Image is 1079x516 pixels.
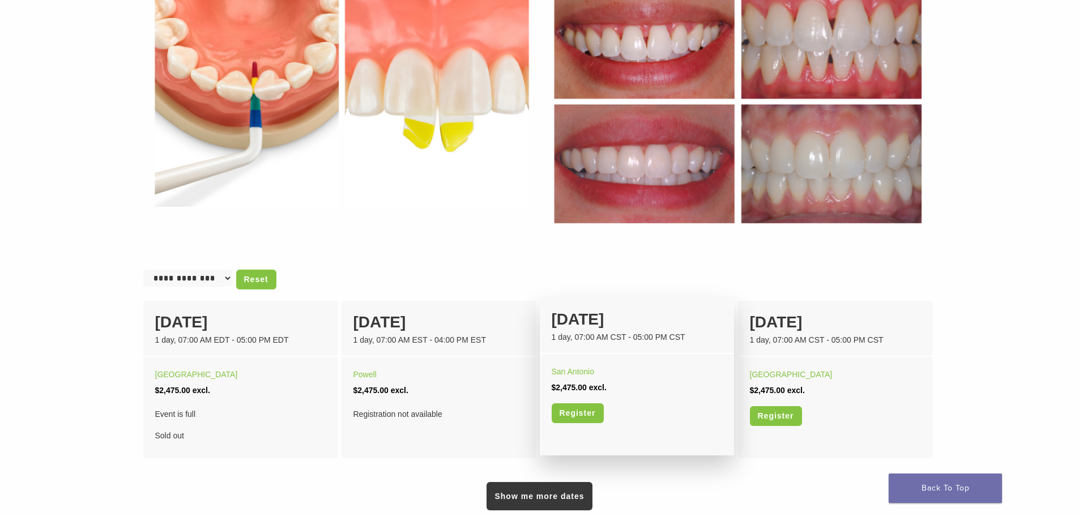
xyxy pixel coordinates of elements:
a: Powell [353,370,377,379]
div: Registration not available [353,406,524,422]
a: [GEOGRAPHIC_DATA] [155,370,238,379]
a: Register [750,406,802,426]
span: $2,475.00 [353,386,389,395]
span: $2,475.00 [552,383,587,392]
span: $2,475.00 [155,386,190,395]
a: Register [552,403,604,423]
div: [DATE] [155,310,326,334]
div: [DATE] [750,310,920,334]
div: Sold out [155,406,326,443]
a: Reset [236,270,276,289]
a: Back To Top [889,474,1002,503]
span: Event is full [155,406,326,422]
div: [DATE] [552,308,722,331]
a: [GEOGRAPHIC_DATA] [750,370,833,379]
a: Show me more dates [487,482,592,510]
div: [DATE] [353,310,524,334]
span: excl. [787,386,805,395]
div: 1 day, 07:00 AM EST - 04:00 PM EST [353,334,524,346]
div: 1 day, 07:00 AM EDT - 05:00 PM EDT [155,334,326,346]
span: excl. [193,386,210,395]
span: $2,475.00 [750,386,785,395]
span: excl. [589,383,607,392]
div: 1 day, 07:00 AM CST - 05:00 PM CST [552,331,722,343]
span: excl. [391,386,408,395]
div: 1 day, 07:00 AM CST - 05:00 PM CST [750,334,920,346]
a: San Antonio [552,367,595,376]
